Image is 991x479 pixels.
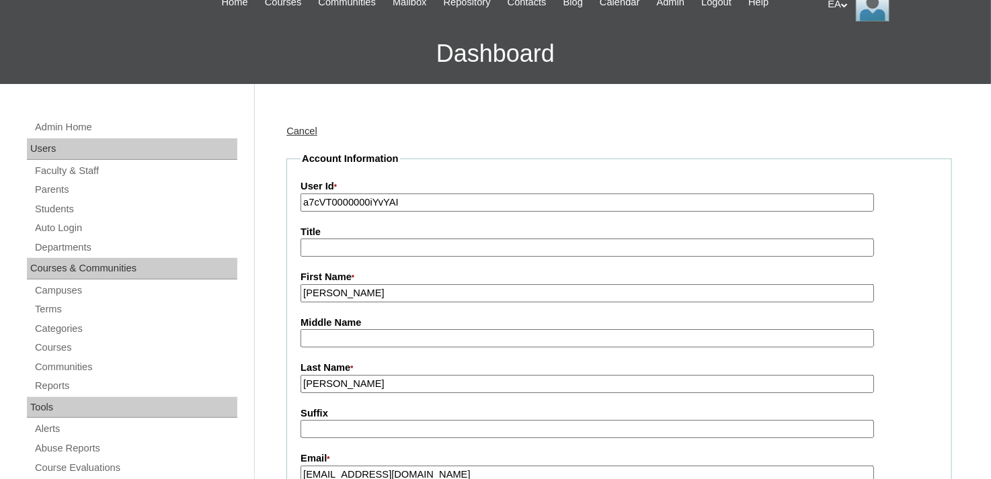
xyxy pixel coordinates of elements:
[301,152,399,166] legend: Account Information
[34,378,237,394] a: Reports
[34,201,237,218] a: Students
[34,301,237,318] a: Terms
[301,451,938,466] label: Email
[34,421,237,437] a: Alerts
[34,460,237,476] a: Course Evaluations
[34,220,237,236] a: Auto Login
[27,138,237,160] div: Users
[7,24,984,84] h3: Dashboard
[34,359,237,376] a: Communities
[34,181,237,198] a: Parents
[301,316,938,330] label: Middle Name
[34,282,237,299] a: Campuses
[301,361,938,376] label: Last Name
[27,397,237,419] div: Tools
[34,320,237,337] a: Categories
[301,179,938,194] label: User Id
[27,258,237,279] div: Courses & Communities
[34,163,237,179] a: Faculty & Staff
[286,126,317,136] a: Cancel
[301,270,938,285] label: First Name
[301,406,938,421] label: Suffix
[34,239,237,256] a: Departments
[34,119,237,136] a: Admin Home
[34,339,237,356] a: Courses
[34,440,237,457] a: Abuse Reports
[301,225,938,239] label: Title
